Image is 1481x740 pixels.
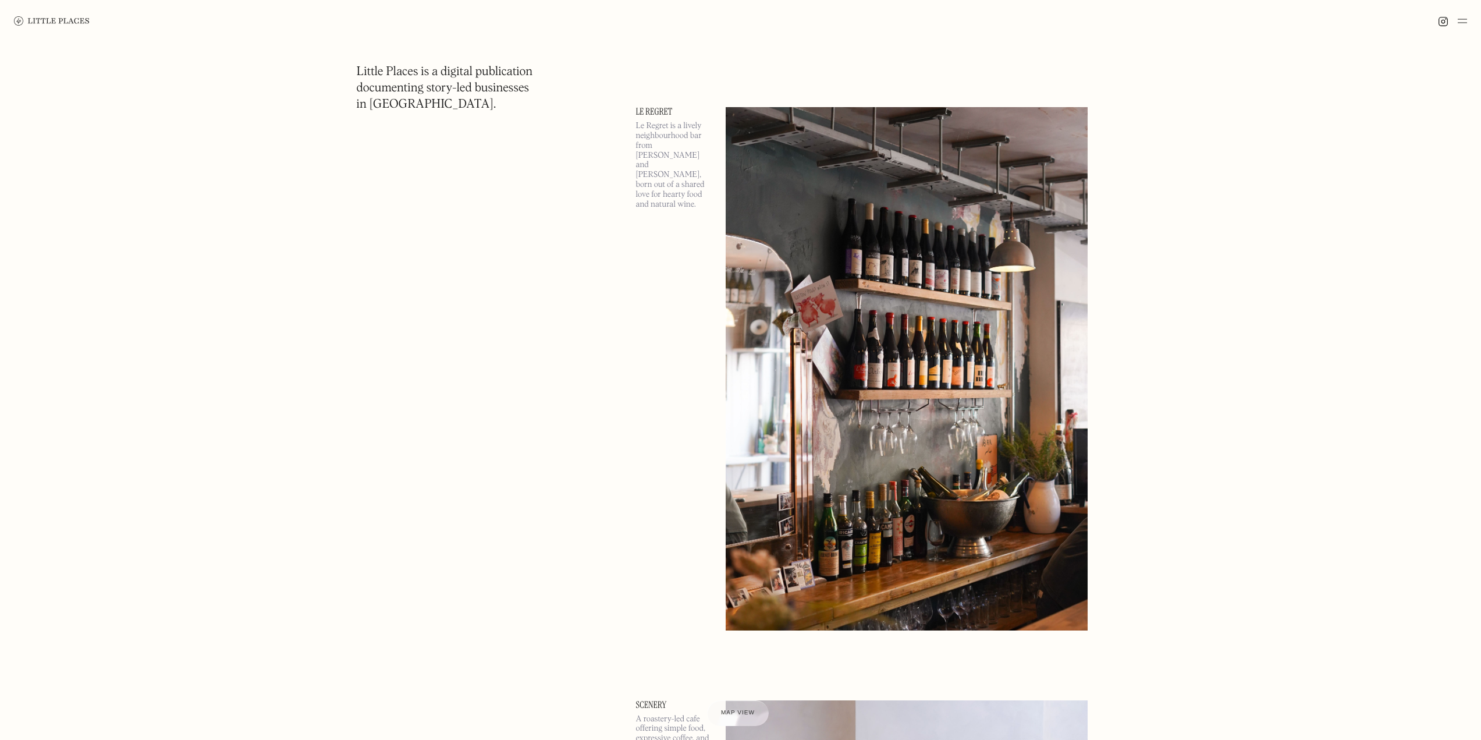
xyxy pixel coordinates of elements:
img: Le Regret [726,107,1088,630]
a: Scenery [636,700,712,710]
span: Map view [721,710,755,716]
p: Le Regret is a lively neighbourhood bar from [PERSON_NAME] and [PERSON_NAME], born out of a share... [636,121,712,209]
h1: Little Places is a digital publication documenting story-led businesses in [GEOGRAPHIC_DATA]. [357,64,533,113]
a: Le Regret [636,107,712,116]
a: Map view [707,700,769,726]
